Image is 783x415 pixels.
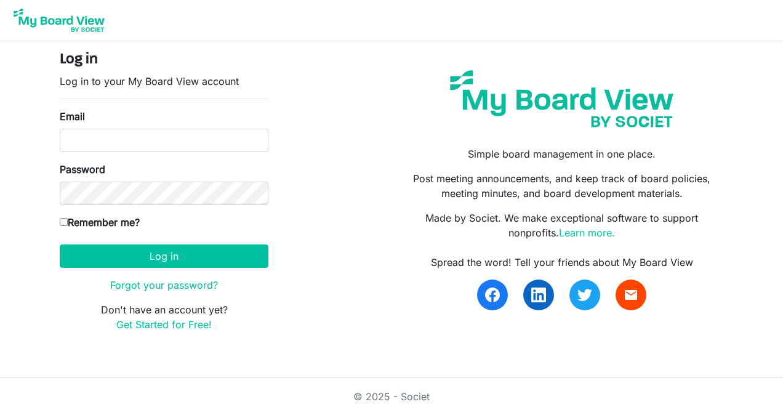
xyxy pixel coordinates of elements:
p: Post meeting announcements, and keep track of board policies, meeting minutes, and board developm... [401,171,723,201]
p: Don't have an account yet? [60,302,268,332]
p: Made by Societ. We make exceptional software to support nonprofits. [401,211,723,240]
img: facebook.svg [485,288,500,302]
span: email [624,288,638,302]
img: twitter.svg [577,288,592,302]
p: Log in to your My Board View account [60,74,268,89]
a: Get Started for Free! [116,318,212,331]
label: Remember me? [60,215,140,230]
img: My Board View Logo [10,5,108,36]
a: Learn more. [559,227,615,239]
a: email [616,280,646,310]
label: Email [60,109,85,124]
a: Forgot your password? [110,279,218,291]
p: Simple board management in one place. [401,147,723,161]
label: Password [60,162,105,177]
img: linkedin.svg [531,288,546,302]
button: Log in [60,244,268,268]
a: © 2025 - Societ [353,390,430,403]
input: Remember me? [60,218,68,226]
div: Spread the word! Tell your friends about My Board View [401,255,723,270]
h4: Log in [60,51,268,69]
img: my-board-view-societ.svg [441,61,683,137]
